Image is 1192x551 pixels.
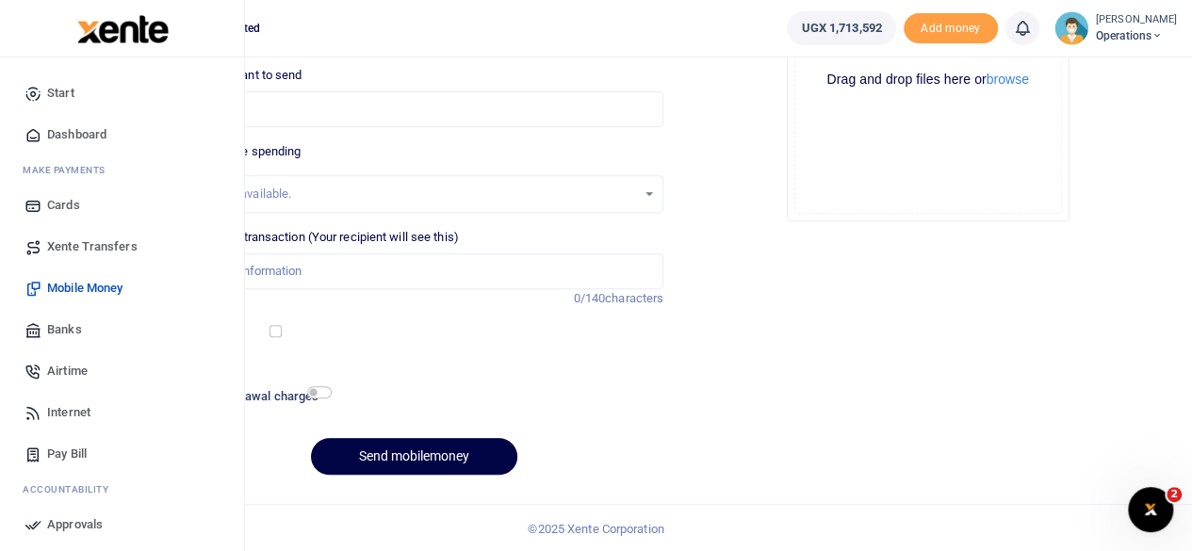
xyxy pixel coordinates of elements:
[15,226,229,267] a: Xente Transfers
[15,504,229,545] a: Approvals
[15,475,229,504] li: Ac
[1167,487,1182,502] span: 2
[47,515,103,534] span: Approvals
[47,320,82,339] span: Banks
[47,125,106,144] span: Dashboard
[47,84,74,103] span: Start
[1128,487,1173,532] iframe: Intercom live chat
[165,253,663,289] input: Enter extra information
[15,185,229,226] a: Cards
[787,11,895,45] a: UGX 1,713,592
[15,392,229,433] a: Internet
[574,291,606,305] span: 0/140
[311,438,517,475] button: Send mobilemoney
[47,445,87,463] span: Pay Bill
[15,309,229,350] a: Banks
[15,350,229,392] a: Airtime
[795,71,1061,89] div: Drag and drop files here or
[37,482,108,496] span: countability
[904,20,998,34] a: Add money
[179,185,636,203] div: No options available.
[1096,27,1177,44] span: Operations
[15,155,229,185] li: M
[165,228,459,247] label: Memo for this transaction (Your recipient will see this)
[779,11,903,45] li: Wallet ballance
[165,91,663,127] input: UGX
[1054,11,1088,45] img: profile-user
[47,279,122,298] span: Mobile Money
[801,19,881,38] span: UGX 1,713,592
[15,114,229,155] a: Dashboard
[1096,12,1177,28] small: [PERSON_NAME]
[77,15,169,43] img: logo-large
[32,163,106,177] span: ake Payments
[605,291,663,305] span: characters
[47,237,138,256] span: Xente Transfers
[47,196,80,215] span: Cards
[47,362,88,381] span: Airtime
[904,13,998,44] li: Toup your wallet
[47,403,90,422] span: Internet
[15,73,229,114] a: Start
[904,13,998,44] span: Add money
[987,73,1029,86] button: browse
[15,267,229,309] a: Mobile Money
[15,433,229,475] a: Pay Bill
[75,21,169,35] a: logo-small logo-large logo-large
[1054,11,1177,45] a: profile-user [PERSON_NAME] Operations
